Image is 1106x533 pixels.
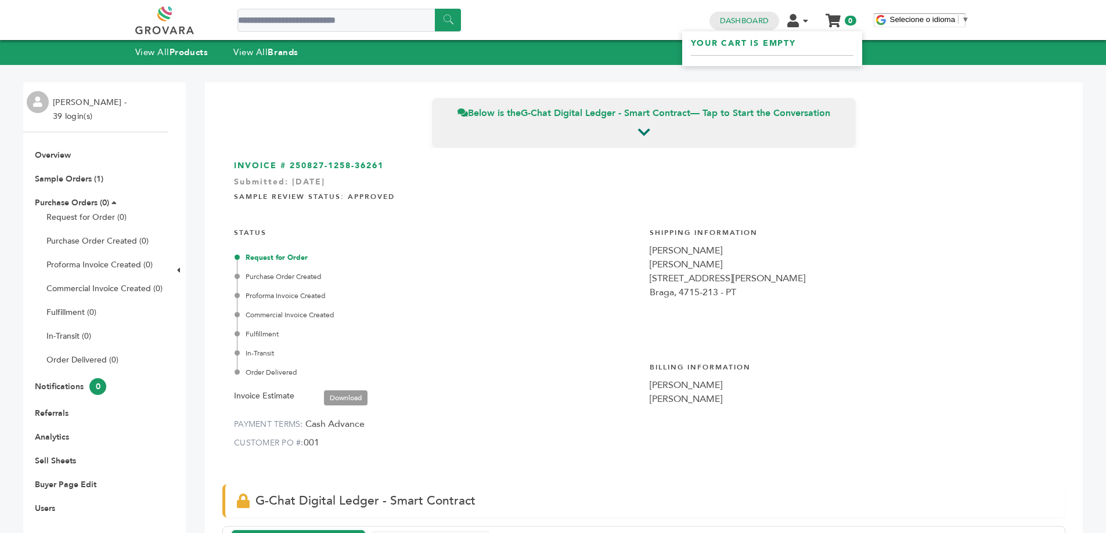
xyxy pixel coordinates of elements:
[27,91,49,113] img: profile.png
[457,107,830,119] span: Below is the — Tap to Start the Conversation
[89,378,106,395] span: 0
[35,455,76,466] a: Sell Sheets
[890,15,970,24] a: Selecione o idioma​
[35,408,69,419] a: Referrals
[234,219,638,244] h4: STATUS
[845,16,856,26] span: 0
[237,252,638,263] div: Request for Order
[304,436,319,449] span: 001
[237,291,638,301] div: Proforma Invoice Created
[234,176,1054,194] div: Submitted: [DATE]
[234,419,303,430] label: PAYMENT TERMS:
[53,96,129,124] li: [PERSON_NAME] - 39 login(s)
[305,418,365,430] span: Cash Advance
[35,479,96,490] a: Buyer Page Edit
[35,503,55,514] a: Users
[650,271,1054,285] div: [STREET_ADDRESS][PERSON_NAME]
[170,46,208,58] strong: Products
[237,310,638,320] div: Commercial Invoice Created
[46,259,153,270] a: Proforma Invoice Created (0)
[720,16,769,26] a: Dashboard
[650,285,1054,299] div: Braga, 4715-213 - PT
[46,283,163,294] a: Commercial Invoice Created (0)
[237,348,638,358] div: In-Transit
[650,392,1054,406] div: [PERSON_NAME]
[324,390,368,405] a: Download
[268,46,298,58] strong: Brands
[237,9,461,32] input: Search a product or brand...
[650,244,1054,258] div: [PERSON_NAME]
[135,46,208,58] a: View AllProducts
[35,173,103,184] a: Sample Orders (1)
[650,378,1054,392] div: [PERSON_NAME]
[35,381,106,392] a: Notifications0
[234,437,304,448] label: CUSTOMER PO #:
[46,331,91,342] a: In-Transit (0)
[521,107,690,119] strong: G-Chat Digital Ledger - Smart Contract
[826,10,840,23] a: My Cart
[35,197,109,208] a: Purchase Orders (0)
[650,219,1054,244] h4: Shipping Information
[961,15,969,24] span: ▼
[237,329,638,339] div: Fulfillment
[237,367,638,378] div: Order Delivered
[234,183,1054,208] h4: Sample Review Status: Approved
[691,37,853,56] h5: Your cart is empty
[650,354,1054,378] h4: Billing Information
[650,258,1054,271] div: [PERSON_NAME]
[46,354,118,365] a: Order Delivered (0)
[46,212,127,223] a: Request for Order (0)
[46,235,149,246] a: Purchase Order Created (0)
[233,46,298,58] a: View AllBrands
[890,15,956,24] span: Selecione o idioma
[234,160,1054,172] h3: INVOICE # 250827-1258-36261
[234,389,294,403] label: Invoice Estimate
[35,432,69,443] a: Analytics
[255,492,475,509] span: G-Chat Digital Ledger - Smart Contract
[35,150,71,161] a: Overview
[46,307,96,318] a: Fulfillment (0)
[237,271,638,282] div: Purchase Order Created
